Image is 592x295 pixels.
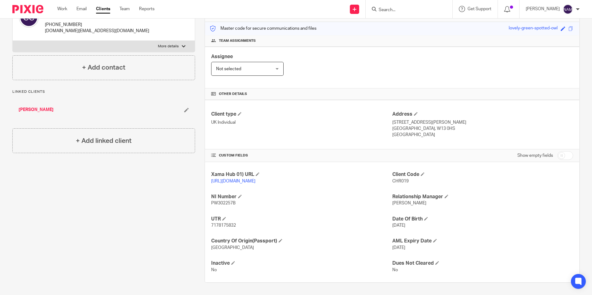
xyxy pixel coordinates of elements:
span: [GEOGRAPHIC_DATA] [211,246,254,250]
span: Team assignments [219,38,256,43]
a: Work [57,6,67,12]
h4: Dues Not Cleared [392,260,573,267]
a: [URL][DOMAIN_NAME] [211,179,255,183]
p: [PHONE_NUMBER] [45,22,149,28]
span: Other details [219,92,247,96]
p: [STREET_ADDRESS][PERSON_NAME] [392,119,573,126]
input: Search [378,7,434,13]
h4: Client Code [392,171,573,178]
h4: NI Number [211,194,392,200]
h4: Xama Hub 01) URL [211,171,392,178]
h4: + Add contact [82,63,125,72]
p: [PERSON_NAME] [526,6,560,12]
a: Reports [139,6,155,12]
span: No [211,268,217,272]
a: Team [120,6,130,12]
img: Pixie [12,5,43,13]
span: [PERSON_NAME] [392,201,426,205]
div: lovely-green-spotted-owl [509,25,558,32]
h4: AML Expiry Date [392,238,573,244]
span: PW302257B [211,201,236,205]
span: Get Support [468,7,491,11]
h4: CUSTOM FIELDS [211,153,392,158]
a: Email [76,6,87,12]
h4: + Add linked client [76,136,132,146]
span: No [392,268,398,272]
p: [GEOGRAPHIC_DATA] [392,132,573,138]
p: [GEOGRAPHIC_DATA], W13 0HS [392,126,573,132]
h4: Inactive [211,260,392,267]
label: Show empty fields [517,152,553,159]
a: [PERSON_NAME] [19,107,54,113]
p: Linked clients [12,89,195,94]
p: More details [158,44,179,49]
p: [DOMAIN_NAME][EMAIL_ADDRESS][DOMAIN_NAME] [45,28,149,34]
img: svg%3E [563,4,573,14]
span: [DATE] [392,246,405,250]
h4: Relationship Manager [392,194,573,200]
h4: Date Of Birth [392,216,573,222]
span: CHR019 [392,179,409,183]
span: 7178175832 [211,223,236,228]
p: Master code for secure communications and files [210,25,316,32]
h4: Country Of Origin(Passport) [211,238,392,244]
h4: UTR [211,216,392,222]
span: Not selected [216,67,241,71]
span: Assignee [211,54,233,59]
h4: Address [392,111,573,118]
h4: Client type [211,111,392,118]
p: UK Individual [211,119,392,126]
span: [DATE] [392,223,405,228]
a: Clients [96,6,110,12]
